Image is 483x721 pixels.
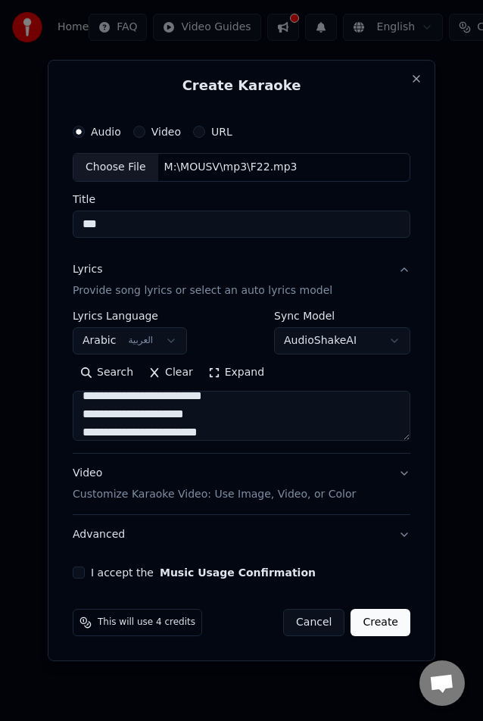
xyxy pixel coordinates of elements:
[160,567,316,578] button: I accept the
[141,360,201,385] button: Clear
[158,160,304,175] div: M:\MOUSV\mp3\F22.mp3
[91,567,316,578] label: I accept the
[98,616,195,629] span: This will use 4 credits
[283,609,344,636] button: Cancel
[67,79,416,92] h2: Create Karaoke
[211,126,232,137] label: URL
[73,311,410,453] div: LyricsProvide song lyrics or select an auto lyrics model
[274,311,410,321] label: Sync Model
[351,609,410,636] button: Create
[73,283,332,298] p: Provide song lyrics or select an auto lyrics model
[73,194,410,204] label: Title
[73,250,410,311] button: LyricsProvide song lyrics or select an auto lyrics model
[73,466,356,502] div: Video
[91,126,121,137] label: Audio
[73,454,410,514] button: VideoCustomize Karaoke Video: Use Image, Video, or Color
[73,487,356,502] p: Customize Karaoke Video: Use Image, Video, or Color
[73,154,158,181] div: Choose File
[73,515,410,554] button: Advanced
[73,360,141,385] button: Search
[73,311,187,321] label: Lyrics Language
[201,360,272,385] button: Expand
[151,126,181,137] label: Video
[73,262,102,277] div: Lyrics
